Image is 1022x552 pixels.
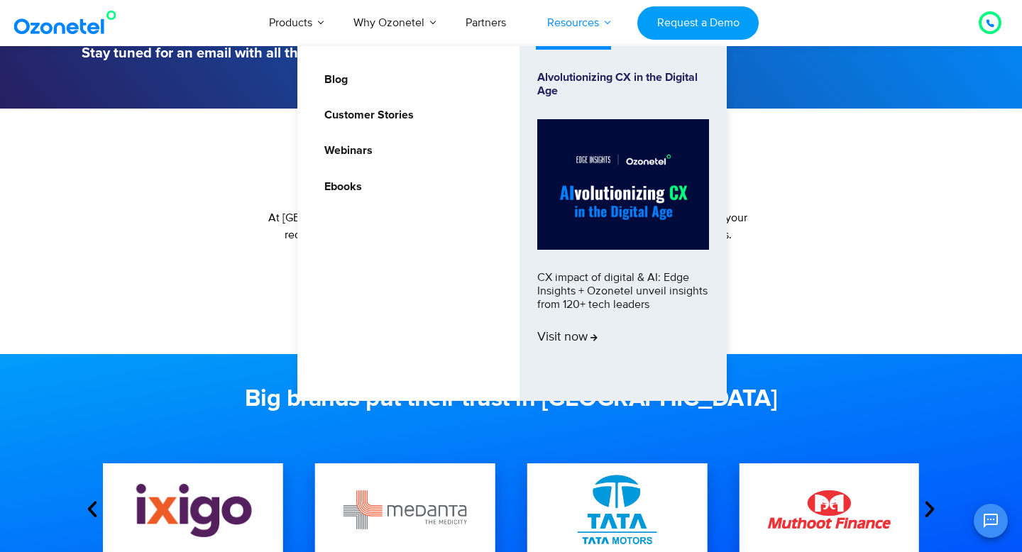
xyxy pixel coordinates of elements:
[315,106,416,124] a: Customer Stories
[256,209,760,243] p: At [GEOGRAPHIC_DATA], we connect you with product experts who will deeply understand your require...
[974,504,1008,538] button: Open chat
[315,178,364,196] a: Ebooks
[315,142,375,160] a: Webinars
[537,330,598,346] span: Visit now
[637,6,759,40] a: Request a Demo
[82,385,940,414] h2: Big brands put their trust in [GEOGRAPHIC_DATA]
[767,490,891,529] img: Muthoot-Finance-Logo-PNG
[315,71,350,89] a: Blog
[256,157,760,185] h2: Speak to our experts
[256,192,760,209] div: Speak to our sales representative [DATE].
[131,480,255,539] img: Ixigo
[82,46,504,60] h5: Stay tuned for an email with all the details coming your way soon.
[537,119,709,250] img: Alvolutionizing.jpg
[537,71,709,376] a: Alvolutionizing CX in the Digital AgeCX impact of digital & AI: Edge Insights + Ozonetel unveil i...
[344,490,467,529] img: medanta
